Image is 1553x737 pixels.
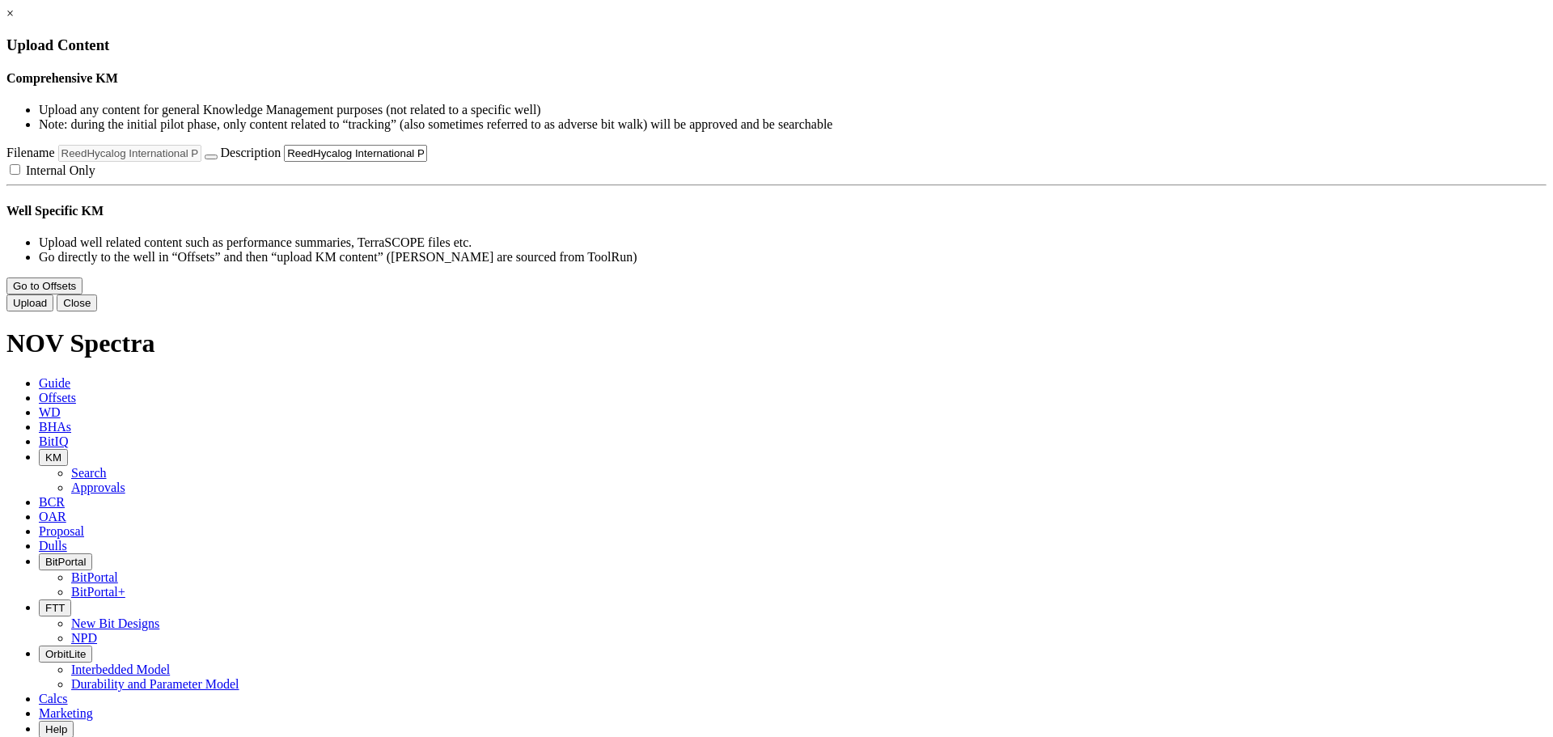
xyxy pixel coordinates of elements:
li: Go directly to the well in “Offsets” and then “upload KM content” ([PERSON_NAME] are sourced from... [39,250,1547,265]
a: BitPortal+ [71,585,125,599]
span: WD [39,405,61,419]
span: Marketing [39,706,93,720]
span: Filename [6,146,55,159]
span: Internal Only [26,163,95,177]
span: Description [221,146,281,159]
span: Guide [39,376,70,390]
h1: NOV Spectra [6,328,1547,358]
li: Note: during the initial pilot phase, only content related to “tracking” (also sometimes referred... [39,117,1547,132]
span: BitPortal [45,556,86,568]
span: FTT [45,602,65,614]
span: Calcs [39,692,68,705]
span: Proposal [39,524,84,538]
a: NPD [71,631,97,645]
a: × [6,6,14,20]
span: KM [45,451,61,464]
span: OrbitLite [45,648,86,660]
a: Durability and Parameter Model [71,677,239,691]
a: New Bit Designs [71,616,159,630]
a: Interbedded Model [71,663,170,676]
span: Offsets [39,391,76,405]
span: Upload Content [6,36,109,53]
input: Internal Only [10,164,20,175]
li: Upload any content for general Knowledge Management purposes (not related to a specific well) [39,103,1547,117]
span: Help [45,723,67,735]
span: Dulls [39,539,67,553]
li: Upload well related content such as performance summaries, TerraSCOPE files etc. [39,235,1547,250]
span: BHAs [39,420,71,434]
a: BitPortal [71,570,118,584]
h4: Well Specific KM [6,204,1547,218]
button: Go to Offsets [6,277,83,294]
span: OAR [39,510,66,523]
span: BCR [39,495,65,509]
h4: Comprehensive KM [6,71,1547,86]
button: Upload [6,294,53,311]
a: Search [71,466,107,480]
a: Approvals [71,481,125,494]
button: Close [57,294,97,311]
span: BitIQ [39,434,68,448]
